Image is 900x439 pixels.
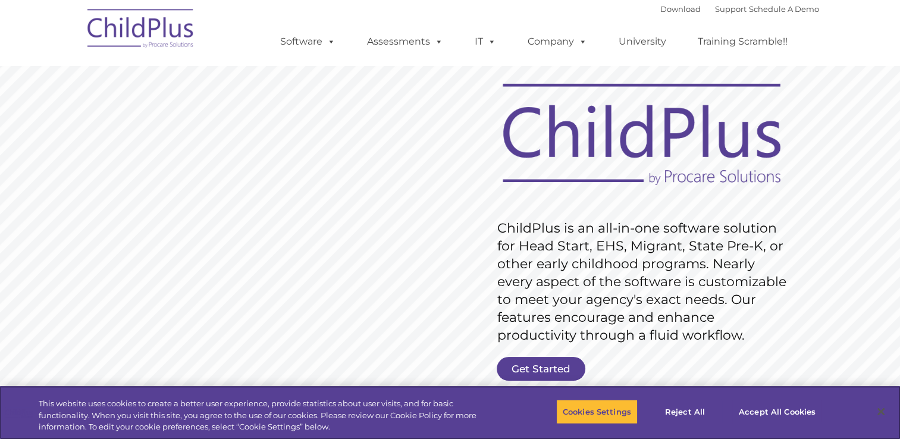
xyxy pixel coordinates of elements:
[556,399,638,424] button: Cookies Settings
[463,30,508,54] a: IT
[648,399,722,424] button: Reject All
[516,30,599,54] a: Company
[355,30,455,54] a: Assessments
[749,4,819,14] a: Schedule A Demo
[686,30,799,54] a: Training Scramble!!
[660,4,819,14] font: |
[660,4,701,14] a: Download
[497,219,792,344] rs-layer: ChildPlus is an all-in-one software solution for Head Start, EHS, Migrant, State Pre-K, or other ...
[497,357,585,381] a: Get Started
[39,398,495,433] div: This website uses cookies to create a better user experience, provide statistics about user visit...
[268,30,347,54] a: Software
[81,1,200,60] img: ChildPlus by Procare Solutions
[732,399,822,424] button: Accept All Cookies
[607,30,678,54] a: University
[868,399,894,425] button: Close
[715,4,747,14] a: Support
